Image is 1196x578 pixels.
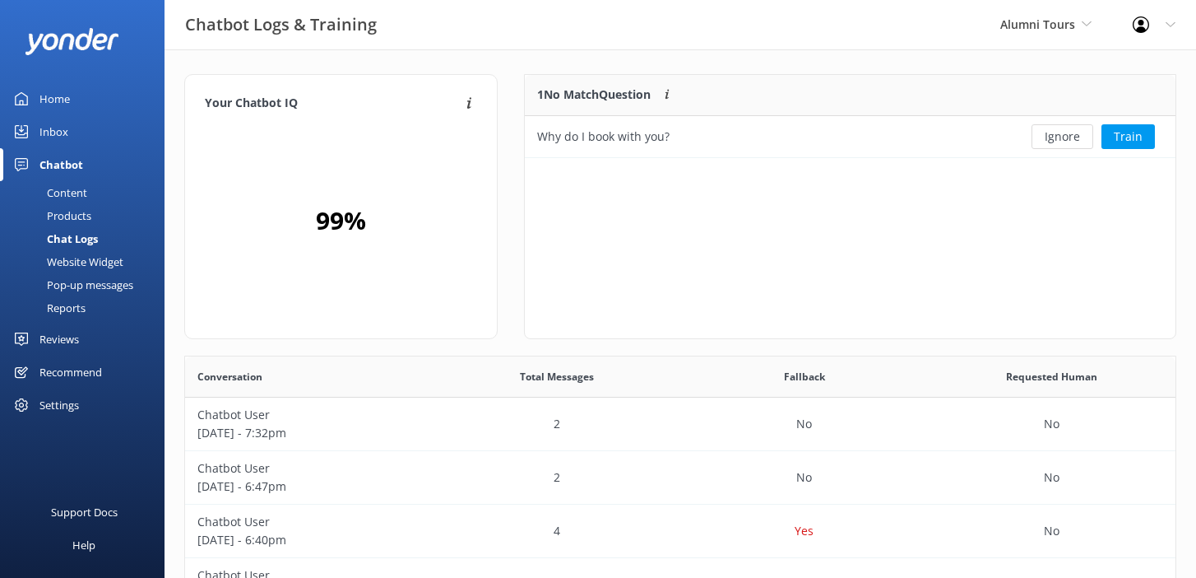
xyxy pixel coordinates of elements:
[554,468,560,487] p: 2
[525,116,1175,157] div: row
[10,181,165,204] a: Content
[1044,415,1059,433] p: No
[39,356,102,389] div: Recommend
[185,451,1175,505] div: row
[10,273,133,296] div: Pop-up messages
[525,116,1175,157] div: grid
[10,250,123,273] div: Website Widget
[520,369,594,385] span: Total Messages
[205,95,461,113] h4: Your Chatbot IQ
[39,389,79,422] div: Settings
[10,227,165,250] a: Chat Logs
[25,28,119,55] img: yonder-white-logo.png
[10,296,86,319] div: Reports
[197,531,420,549] p: [DATE] - 6:40pm
[316,201,366,240] h2: 99 %
[72,529,95,562] div: Help
[10,227,98,250] div: Chat Logs
[784,369,825,385] span: Fallback
[537,128,670,146] div: Why do I book with you?
[554,522,560,540] p: 4
[10,204,165,227] a: Products
[554,415,560,433] p: 2
[39,115,68,148] div: Inbox
[10,273,165,296] a: Pop-up messages
[1101,124,1155,149] button: Train
[795,522,814,540] p: Yes
[197,478,420,496] p: [DATE] - 6:47pm
[537,86,651,104] p: 1 No Match Question
[1031,124,1093,149] button: Ignore
[796,415,812,433] p: No
[10,250,165,273] a: Website Widget
[185,398,1175,451] div: row
[39,323,79,356] div: Reviews
[197,459,420,478] p: Chatbot User
[39,82,70,115] div: Home
[10,181,87,204] div: Content
[10,296,165,319] a: Reports
[185,505,1175,558] div: row
[197,424,420,442] p: [DATE] - 7:32pm
[1006,369,1097,385] span: Requested Human
[51,496,118,529] div: Support Docs
[1000,16,1075,32] span: Alumni Tours
[197,513,420,531] p: Chatbot User
[197,369,262,385] span: Conversation
[1044,468,1059,487] p: No
[1044,522,1059,540] p: No
[197,406,420,424] p: Chatbot User
[39,148,83,181] div: Chatbot
[10,204,91,227] div: Products
[796,468,812,487] p: No
[185,12,377,38] h3: Chatbot Logs & Training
